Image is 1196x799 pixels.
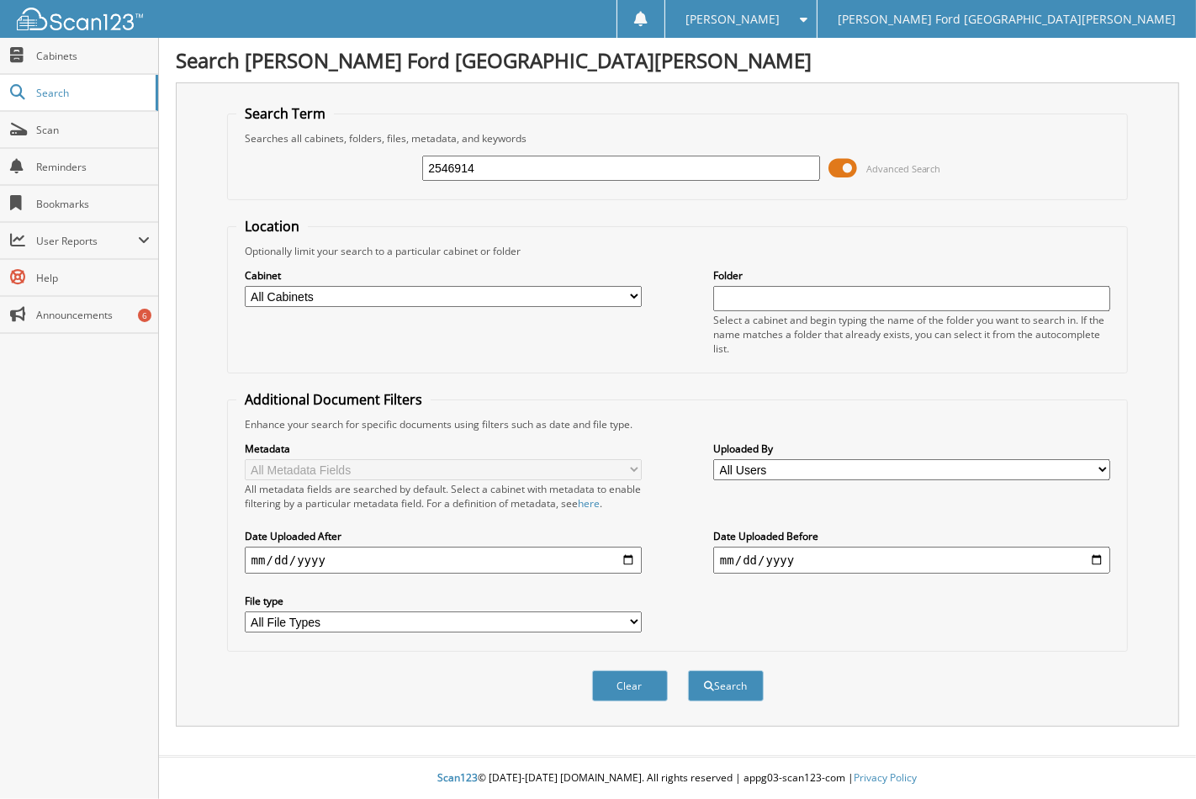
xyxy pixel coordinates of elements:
a: here [578,496,600,511]
label: Cabinet [245,268,642,283]
legend: Additional Document Filters [236,390,431,409]
a: Privacy Policy [855,770,918,785]
div: Optionally limit your search to a particular cabinet or folder [236,244,1119,258]
iframe: Chat Widget [1112,718,1196,799]
label: Metadata [245,442,642,456]
input: start [245,547,642,574]
span: [PERSON_NAME] [685,14,780,24]
label: File type [245,594,642,608]
span: Reminders [36,160,150,174]
label: Uploaded By [713,442,1110,456]
span: Help [36,271,150,285]
div: 6 [138,309,151,322]
div: Searches all cabinets, folders, files, metadata, and keywords [236,131,1119,146]
span: Bookmarks [36,197,150,211]
span: User Reports [36,234,138,248]
label: Date Uploaded After [245,529,642,543]
legend: Search Term [236,104,334,123]
legend: Location [236,217,308,235]
div: © [DATE]-[DATE] [DOMAIN_NAME]. All rights reserved | appg03-scan123-com | [159,758,1196,799]
label: Date Uploaded Before [713,529,1110,543]
img: scan123-logo-white.svg [17,8,143,30]
span: Search [36,86,147,100]
span: Announcements [36,308,150,322]
label: Folder [713,268,1110,283]
span: Cabinets [36,49,150,63]
div: Select a cabinet and begin typing the name of the folder you want to search in. If the name match... [713,313,1110,356]
input: end [713,547,1110,574]
button: Clear [592,670,668,701]
span: Scan [36,123,150,137]
span: Scan123 [438,770,479,785]
div: Enhance your search for specific documents using filters such as date and file type. [236,417,1119,431]
span: [PERSON_NAME] Ford [GEOGRAPHIC_DATA][PERSON_NAME] [838,14,1176,24]
span: Advanced Search [866,162,941,175]
button: Search [688,670,764,701]
div: All metadata fields are searched by default. Select a cabinet with metadata to enable filtering b... [245,482,642,511]
h1: Search [PERSON_NAME] Ford [GEOGRAPHIC_DATA][PERSON_NAME] [176,46,1179,74]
